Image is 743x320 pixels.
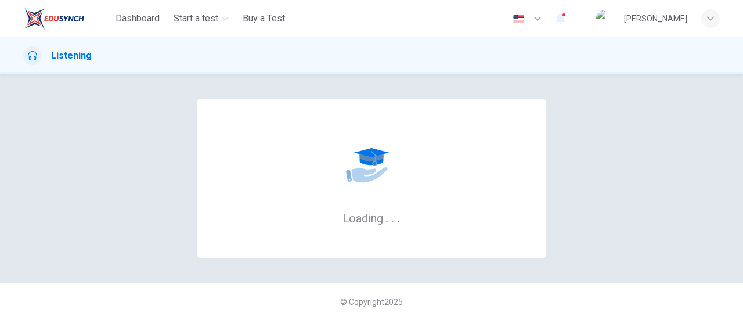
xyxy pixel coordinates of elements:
span: Dashboard [116,12,160,26]
span: © Copyright 2025 [340,297,403,307]
h6: . [391,207,395,226]
a: ELTC logo [23,7,111,30]
button: Start a test [169,8,233,29]
span: Start a test [174,12,218,26]
button: Dashboard [111,8,164,29]
img: ELTC logo [23,7,84,30]
div: [PERSON_NAME] [624,12,687,26]
h6: Loading [342,210,401,225]
img: en [511,15,526,23]
h6: . [385,207,389,226]
h1: Listening [51,49,92,63]
button: Buy a Test [238,8,290,29]
img: Profile picture [596,9,615,28]
span: Buy a Test [243,12,285,26]
h6: . [396,207,401,226]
